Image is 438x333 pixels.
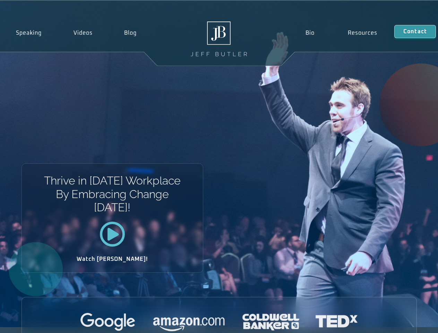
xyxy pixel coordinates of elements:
nav: Menu [289,25,394,41]
h2: Watch [PERSON_NAME]! [46,256,179,262]
span: Contact [403,29,427,34]
a: Blog [108,25,153,41]
a: Videos [58,25,109,41]
a: Contact [394,25,436,38]
a: Bio [289,25,331,41]
a: Resources [331,25,394,41]
h1: Thrive in [DATE] Workplace By Embracing Change [DATE]! [43,174,181,214]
